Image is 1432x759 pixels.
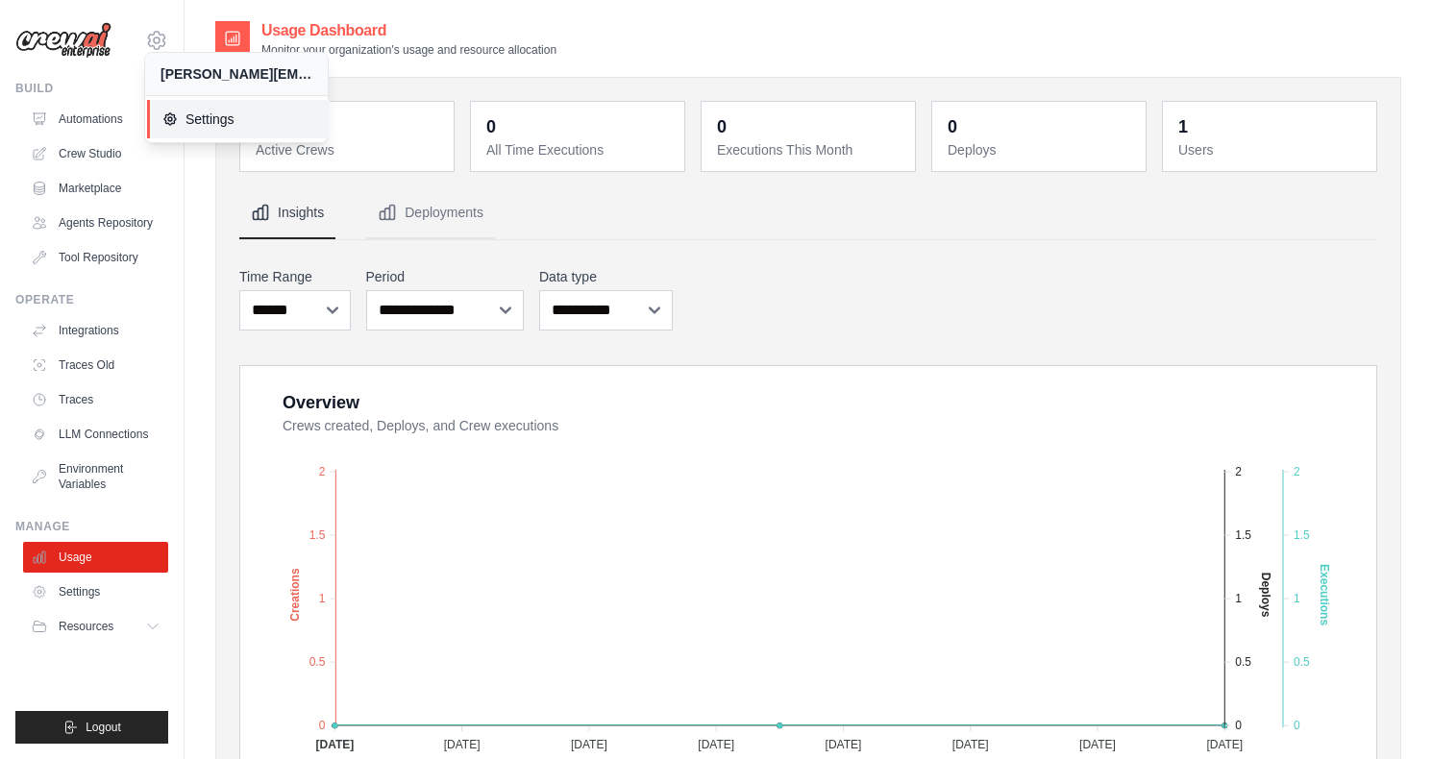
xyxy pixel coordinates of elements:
label: Data type [539,267,673,286]
div: Manage [15,519,168,534]
tspan: 0 [1235,719,1242,732]
dt: Deploys [948,140,1134,159]
tspan: [DATE] [444,738,481,751]
text: Deploys [1259,573,1272,618]
button: Deployments [366,187,495,239]
a: Integrations [23,315,168,346]
dt: Users [1178,140,1365,159]
tspan: 2 [1235,465,1242,478]
tspan: [DATE] [952,738,989,751]
tspan: 1.5 [1294,528,1310,542]
h2: Usage Dashboard [261,19,556,42]
tspan: 2 [319,465,326,478]
button: Logout [15,711,168,744]
tspan: [DATE] [698,738,734,751]
div: Overview [283,389,359,416]
a: Usage [23,542,168,573]
a: Settings [23,576,168,607]
div: Build [15,81,168,96]
a: Marketplace [23,173,168,204]
a: Traces [23,384,168,415]
tspan: 1 [1294,592,1300,605]
span: Logout [86,720,121,735]
div: Operate [15,292,168,307]
button: Insights [239,187,335,239]
dt: Executions This Month [717,140,903,159]
dt: Crews created, Deploys, and Crew executions [283,416,1353,435]
label: Time Range [239,267,351,286]
a: Crew Studio [23,138,168,169]
tspan: 0 [1294,719,1300,732]
tspan: [DATE] [826,738,862,751]
text: Creations [288,568,302,622]
span: Resources [59,619,113,634]
tspan: 0.5 [1294,655,1310,669]
tspan: [DATE] [315,738,354,751]
div: 0 [948,113,957,140]
a: Agents Repository [23,208,168,238]
tspan: 1 [319,592,326,605]
a: Traces Old [23,350,168,380]
span: Settings [162,110,314,129]
dt: All Time Executions [486,140,673,159]
a: LLM Connections [23,419,168,450]
img: Logo [15,22,111,59]
label: Period [366,267,525,286]
tspan: 1.5 [309,528,326,542]
div: [PERSON_NAME][EMAIL_ADDRESS][DOMAIN_NAME] [160,64,312,84]
tspan: [DATE] [571,738,607,751]
tspan: 0.5 [1235,655,1251,669]
a: Environment Variables [23,453,168,500]
tspan: 0.5 [309,655,326,669]
tspan: 1.5 [1235,528,1251,542]
tspan: 2 [1294,465,1300,478]
div: 0 [717,113,727,140]
div: 1 [1178,113,1188,140]
tspan: [DATE] [1079,738,1116,751]
tspan: [DATE] [1206,738,1243,751]
tspan: 1 [1235,592,1242,605]
nav: Tabs [239,187,1377,239]
text: Executions [1318,564,1331,625]
p: Monitor your organization's usage and resource allocation [261,42,556,58]
a: Tool Repository [23,242,168,273]
a: Automations [23,104,168,135]
dt: Active Crews [256,140,442,159]
tspan: 0 [319,719,326,732]
button: Resources [23,611,168,642]
a: Settings [147,100,330,138]
div: 0 [486,113,496,140]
